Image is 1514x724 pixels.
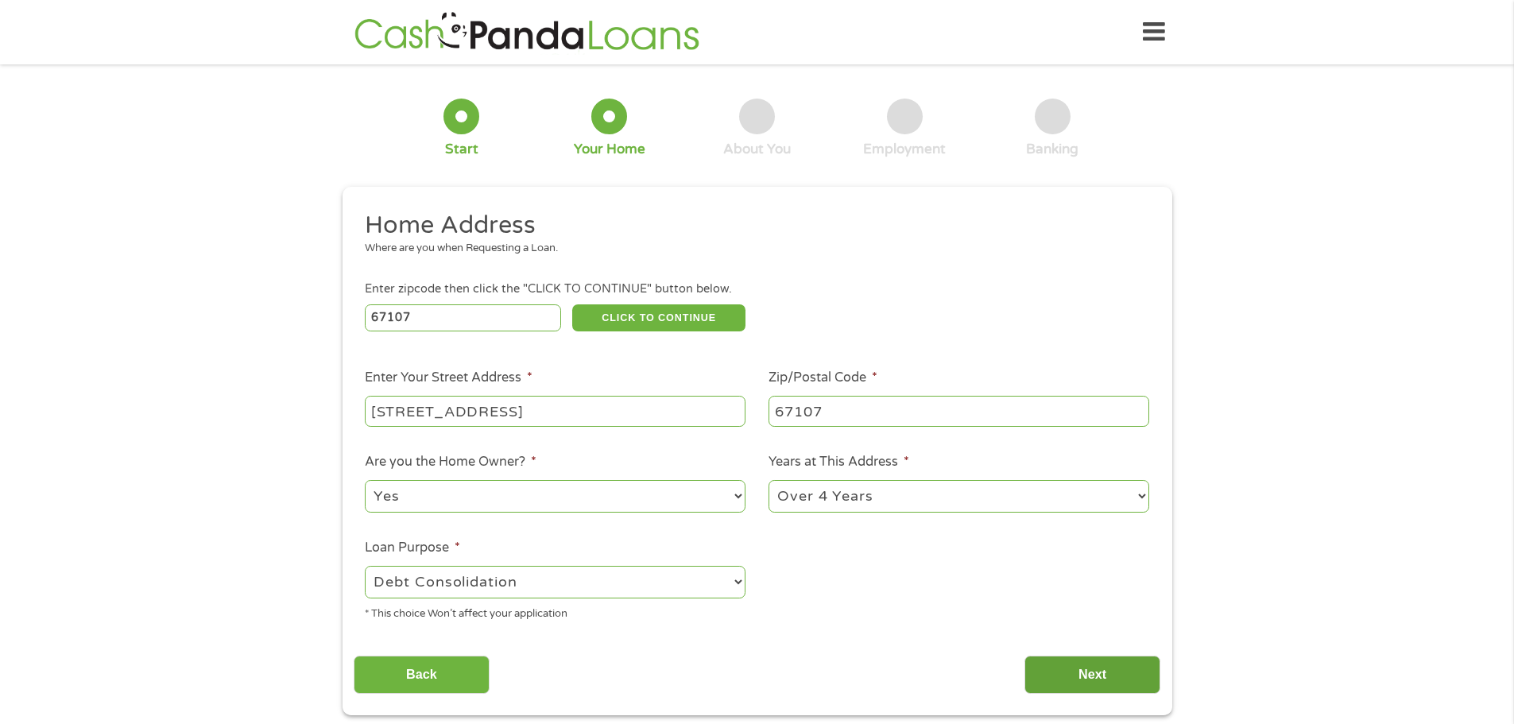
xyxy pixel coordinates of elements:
[365,370,532,386] label: Enter Your Street Address
[365,210,1137,242] h2: Home Address
[365,241,1137,257] div: Where are you when Requesting a Loan.
[445,141,478,158] div: Start
[1026,141,1078,158] div: Banking
[1024,656,1160,695] input: Next
[769,454,909,470] label: Years at This Address
[769,370,877,386] label: Zip/Postal Code
[350,10,704,55] img: GetLoanNow Logo
[365,304,561,331] input: Enter Zipcode (e.g 01510)
[365,281,1148,298] div: Enter zipcode then click the "CLICK TO CONTINUE" button below.
[572,304,745,331] button: CLICK TO CONTINUE
[354,656,490,695] input: Back
[863,141,946,158] div: Employment
[723,141,791,158] div: About You
[365,601,745,622] div: * This choice Won’t affect your application
[574,141,645,158] div: Your Home
[365,396,745,426] input: 1 Main Street
[365,540,460,556] label: Loan Purpose
[365,454,536,470] label: Are you the Home Owner?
